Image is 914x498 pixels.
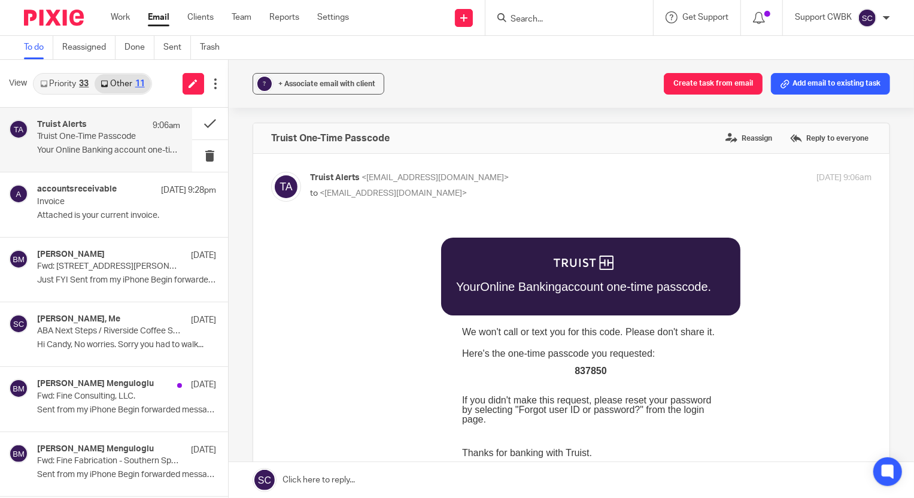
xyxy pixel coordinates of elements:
[157,354,174,363] span: 2025
[816,172,872,184] p: [DATE] 9:06am
[135,80,145,88] div: 11
[269,11,299,23] a: Reports
[79,80,89,88] div: 33
[24,36,53,59] a: To do
[37,197,180,207] p: Invoice
[37,275,216,286] p: Just FYI Sent from my iPhone Begin forwarded...
[152,170,409,199] div: If you didn't make this request, please reset your password by selecting "Forgot user ID or passw...
[152,295,409,309] div: If you found this email in your spam or junk, add to your safe senders list.
[253,73,384,95] button: ? + Associate email with client
[95,74,150,93] a: Other11
[37,470,216,480] p: Sent from my iPhone Begin forwarded message: ...
[509,14,617,25] input: Search
[187,11,214,23] a: Clients
[200,36,229,59] a: Trash
[37,211,216,221] p: Attached is your current invoice.
[682,13,728,22] span: Get Support
[37,120,87,130] h4: Truist Alerts
[146,55,401,67] p: Your account one-time passcode.
[244,321,320,329] a: [DOMAIN_NAME][URL]
[37,132,151,142] p: Truist One-Time Passcode
[787,129,872,147] label: Reply to everyone
[664,73,763,95] button: Create task from email
[9,444,28,463] img: svg%3E
[111,11,130,23] a: Work
[163,36,191,59] a: Sent
[265,140,296,150] span: 837850
[191,250,216,262] p: [DATE]
[9,314,28,333] img: svg%3E
[243,244,329,254] a: [PHONE_NUMBER]
[271,172,301,202] img: svg%3E
[771,73,890,95] button: Add email to existing task
[244,30,303,44] img: truist-logo.png
[37,145,180,156] p: Your Online Banking account one-time passcode. ...
[148,11,169,23] a: Email
[170,54,251,68] span: Online Banking
[34,74,95,93] a: Priority33
[191,444,216,456] p: [DATE]
[152,244,332,254] div: Questions? Call us at .
[62,36,116,59] a: Reassigned
[362,174,509,182] span: <[EMAIL_ADDRESS][DOMAIN_NAME]>
[125,36,154,59] a: Done
[153,120,180,132] p: 9:06am
[152,282,409,289] div: This is an automated message. Please don't reply directly to this email.
[37,326,180,336] p: ABA Next Steps / Riverside Coffee Shop Invoices
[161,184,216,196] p: [DATE] 9:28pm
[317,11,349,23] a: Settings
[320,189,467,198] span: <[EMAIL_ADDRESS][DOMAIN_NAME]>
[9,379,28,398] img: svg%3E
[152,223,282,232] div: Thanks for banking with Truist.
[191,379,216,391] p: [DATE]
[37,250,105,260] h4: [PERSON_NAME]
[278,80,375,87] span: + Associate email with client
[152,294,369,310] a: [EMAIL_ADDRESS][DOMAIN_NAME]
[37,314,120,324] h4: [PERSON_NAME], Me
[9,250,28,269] img: svg%3E
[37,379,154,389] h4: [PERSON_NAME] Menguloglu
[271,132,390,144] h4: Truist One-Time Passcode
[37,391,180,402] p: Fwd: Fine Consulting, LLC.
[152,348,409,369] div: Truist Financial Corporation. Truist Bank, Member FDIC. Equal Housing Lender. © Truist Financial ...
[152,123,409,150] div: Here's the one-time passcode you requested:
[232,11,251,23] a: Team
[191,314,216,326] p: [DATE]
[310,189,318,198] span: to
[152,102,409,111] div: We won't call or text you for this code. Please don't share it.
[158,328,236,336] a: [DOMAIN_NAME][URL].
[9,77,27,90] span: View
[37,184,117,195] h4: accountsreceivable
[24,10,84,26] img: Pixie
[722,129,775,147] label: Reassign
[9,184,28,204] img: svg%3E
[37,405,216,415] p: Sent from my iPhone Begin forwarded message: ...
[9,120,28,139] img: svg%3E
[795,11,852,23] p: Support CWBK
[37,262,180,272] p: Fwd: [STREET_ADDRESS][PERSON_NAME], LLC to FLATS AT [PERSON_NAME] HOLDINGS, LLC [STREET_ADDRESS][...
[310,174,360,182] span: Truist Alerts
[37,444,154,454] h4: [PERSON_NAME] Menguloglu
[37,340,216,350] p: Hi Candy, No worries. Sorry you had to walk...
[37,456,180,466] p: Fwd: Fine Fabrication - Southern Sportz Store sign Design Revisions 1
[858,8,877,28] img: svg%3E
[152,321,409,336] div: Learn more about security at or privacy at
[257,77,272,91] div: ?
